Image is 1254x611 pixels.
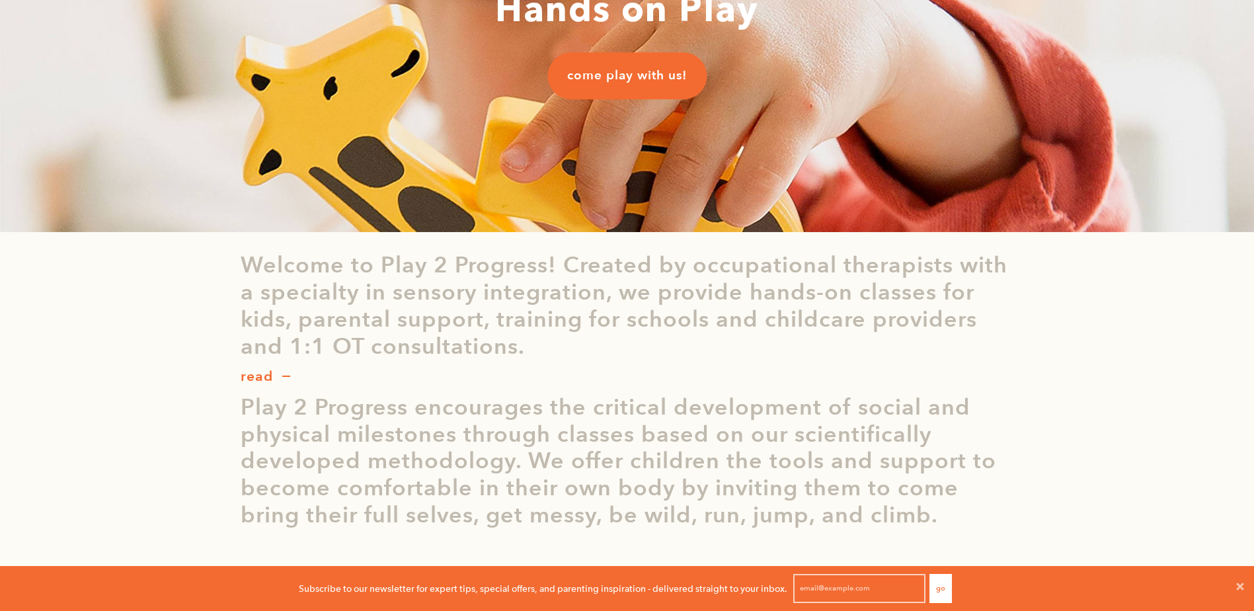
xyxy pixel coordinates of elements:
span: come play with us! [567,67,687,85]
p: read [241,366,273,387]
p: Welcome to Play 2 Progress! Created by occupational therapists with a specialty in sensory integr... [241,252,1014,360]
p: Play 2 Progress encourages the critical development of social and physical milestones through cla... [241,394,1014,529]
p: Subscribe to our newsletter for expert tips, special offers, and parenting inspiration - delivere... [299,581,787,596]
a: come play with us! [547,53,707,99]
input: email@example.com [793,574,925,603]
button: Go [929,574,952,603]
